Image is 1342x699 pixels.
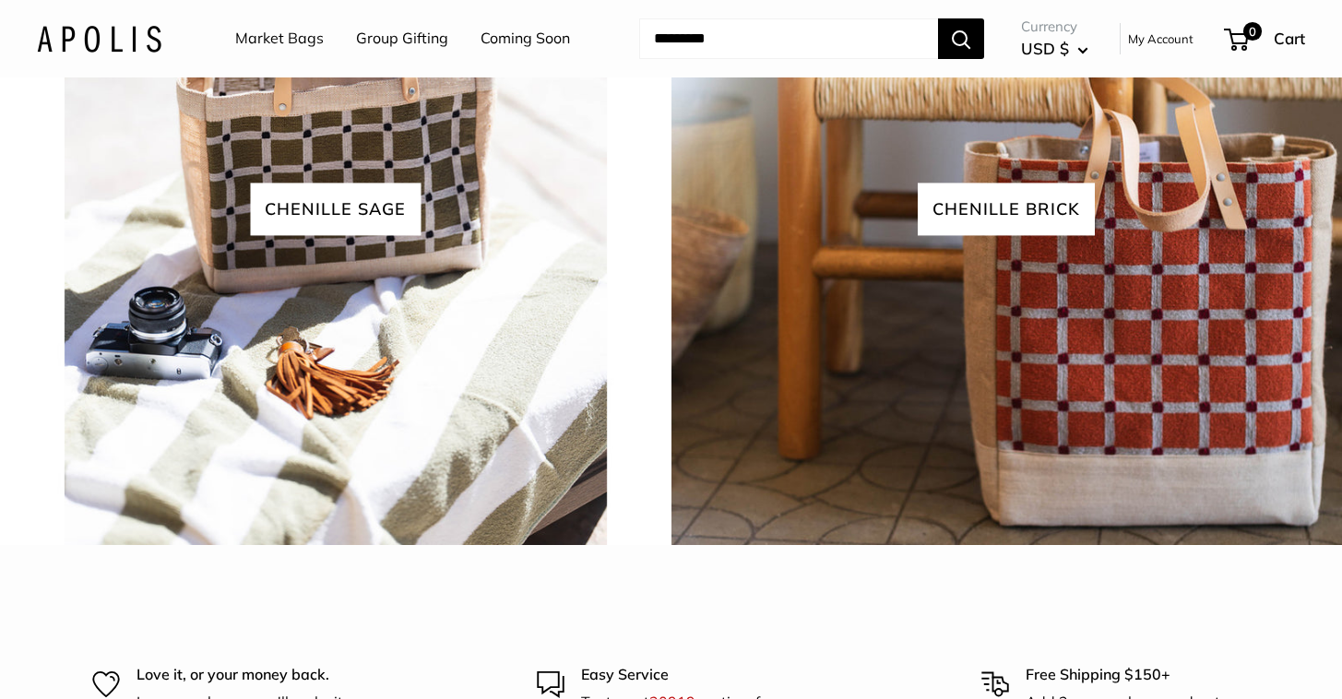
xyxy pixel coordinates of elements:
span: USD $ [1021,39,1069,58]
span: Chenille sage [250,184,421,236]
span: chenille brick [918,184,1095,236]
a: 0 Cart [1226,24,1305,53]
a: Market Bags [235,25,324,53]
a: Group Gifting [356,25,448,53]
span: Cart [1274,29,1305,48]
button: USD $ [1021,34,1088,64]
span: 0 [1243,22,1262,41]
input: Search... [639,18,938,59]
p: Free Shipping $150+ [1026,663,1250,687]
a: My Account [1128,28,1194,50]
p: Easy Service [581,663,805,687]
img: Apolis [37,25,161,52]
span: Currency [1021,14,1088,40]
button: Search [938,18,984,59]
a: Coming Soon [481,25,570,53]
p: Love it, or your money back. [137,663,361,687]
